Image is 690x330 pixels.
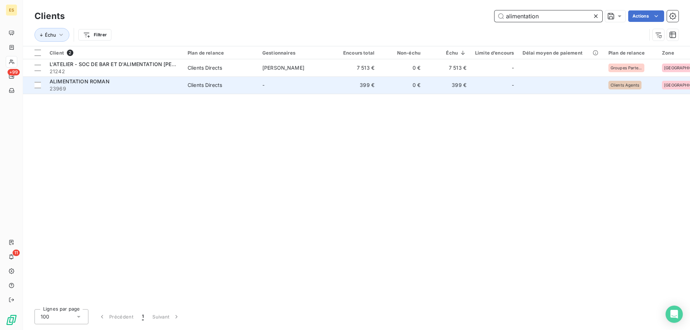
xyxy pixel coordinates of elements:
[45,32,56,38] span: Échu
[262,50,328,56] div: Gestionnaires
[379,59,425,76] td: 0 €
[475,50,514,56] div: Limite d’encours
[50,50,64,56] span: Client
[512,64,514,71] span: -
[379,76,425,94] td: 0 €
[78,29,111,41] button: Filtrer
[425,76,471,94] td: 399 €
[188,50,254,56] div: Plan de relance
[41,313,49,320] span: 100
[262,82,264,88] span: -
[50,78,110,84] span: ALIMENTATION ROMAN
[628,10,664,22] button: Actions
[8,69,20,75] span: +99
[333,76,379,94] td: 399 €
[50,61,217,67] span: L'ATELIER - SOC DE BAR ET D'ALIMENTATION [PERSON_NAME] SAS
[337,50,374,56] div: Encours total
[142,313,144,320] span: 1
[67,50,73,56] span: 2
[512,82,514,89] span: -
[262,65,304,71] span: [PERSON_NAME]
[608,50,653,56] div: Plan de relance
[611,66,642,70] span: Groupes Partenaires
[494,10,602,22] input: Rechercher
[429,50,466,56] div: Échu
[13,250,20,256] span: 11
[94,309,138,324] button: Précédent
[188,82,222,89] div: Clients Directs
[34,28,69,42] button: Échu
[188,64,222,71] div: Clients Directs
[138,309,148,324] button: 1
[148,309,184,324] button: Suivant
[333,59,379,76] td: 7 513 €
[6,4,17,16] div: ES
[50,85,179,92] span: 23969
[6,314,17,326] img: Logo LeanPay
[50,68,179,75] span: 21242
[383,50,420,56] div: Non-échu
[6,70,17,82] a: +99
[611,83,639,87] span: Clients Agents
[34,10,65,23] h3: Clients
[666,306,683,323] div: Open Intercom Messenger
[523,50,599,56] div: Délai moyen de paiement
[425,59,471,76] td: 7 513 €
